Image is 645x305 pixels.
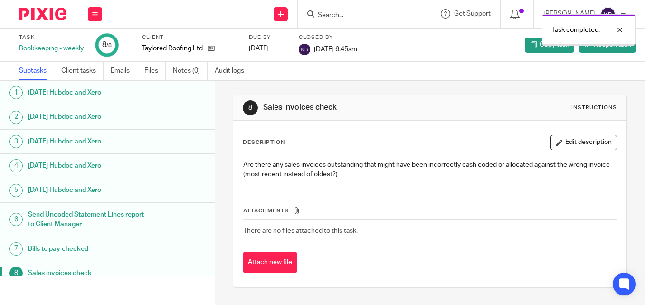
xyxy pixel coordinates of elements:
[28,208,146,232] h1: Send Uncoded Statement Lines report to Client Manager
[144,62,166,80] a: Files
[299,44,310,55] img: svg%3E
[243,139,285,146] p: Description
[600,7,616,22] img: svg%3E
[28,159,146,173] h1: [DATE] Hubdoc and Xero
[243,228,358,234] span: There are no files attached to this task.
[102,39,112,50] div: 8
[61,62,104,80] a: Client tasks
[9,111,23,124] div: 2
[9,86,23,99] div: 1
[9,184,23,197] div: 5
[552,25,600,35] p: Task completed.
[28,242,146,256] h1: Bills to pay checked
[28,266,146,280] h1: Sales invoices check
[263,103,450,113] h1: Sales invoices check
[19,62,54,80] a: Subtasks
[243,252,297,273] button: Attach new file
[550,135,617,150] button: Edit description
[142,34,237,41] label: Client
[28,183,146,197] h1: [DATE] Hubdoc and Xero
[9,267,23,280] div: 8
[9,135,23,148] div: 3
[317,11,402,20] input: Search
[249,44,287,53] div: [DATE]
[243,208,289,213] span: Attachments
[173,62,208,80] a: Notes (0)
[28,110,146,124] h1: [DATE] Hubdoc and Xero
[28,134,146,149] h1: [DATE] Hubdoc and Xero
[299,34,357,41] label: Closed by
[249,34,287,41] label: Due by
[106,43,112,48] small: /8
[215,62,251,80] a: Audit logs
[28,86,146,100] h1: [DATE] Hubdoc and Xero
[243,100,258,115] div: 8
[111,62,137,80] a: Emails
[314,46,357,52] span: [DATE] 6:45am
[19,34,84,41] label: Task
[142,44,203,53] p: Taylored Roofing Ltd
[9,159,23,172] div: 4
[19,44,84,53] div: Bookkeeping - weekly
[243,160,617,180] p: Are there any sales invoices outstanding that might have been incorrectly cash coded or allocated...
[9,242,23,256] div: 7
[571,104,617,112] div: Instructions
[19,8,66,20] img: Pixie
[9,213,23,226] div: 6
